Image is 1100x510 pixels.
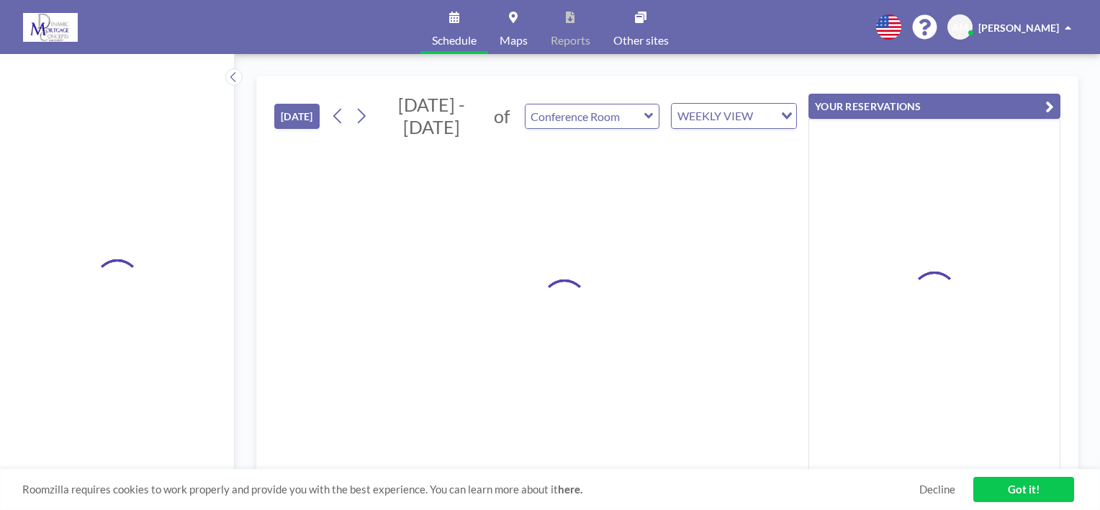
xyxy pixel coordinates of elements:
[757,107,772,125] input: Search for option
[978,22,1059,34] span: [PERSON_NAME]
[919,483,955,496] a: Decline
[675,107,756,125] span: WEEKLY VIEW
[398,94,465,138] span: [DATE] - [DATE]
[274,104,320,129] button: [DATE]
[432,35,477,46] span: Schedule
[952,21,968,34] span: AM
[672,104,796,128] div: Search for option
[613,35,669,46] span: Other sites
[494,105,510,127] span: of
[551,35,590,46] span: Reports
[22,483,919,496] span: Roomzilla requires cookies to work properly and provide you with the best experience. You can lea...
[973,477,1074,502] a: Got it!
[23,13,78,42] img: organization-logo
[558,483,582,496] a: here.
[526,104,644,128] input: Conference Room
[500,35,528,46] span: Maps
[808,94,1060,119] button: YOUR RESERVATIONS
